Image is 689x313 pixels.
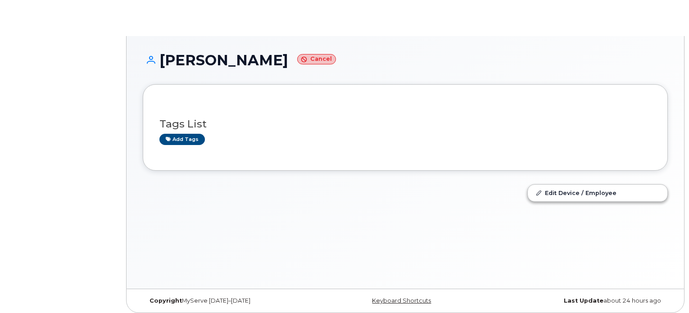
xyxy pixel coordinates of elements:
[564,297,603,304] strong: Last Update
[143,52,668,68] h1: [PERSON_NAME]
[143,297,318,304] div: MyServe [DATE]–[DATE]
[159,118,651,130] h3: Tags List
[150,297,182,304] strong: Copyright
[493,297,668,304] div: about 24 hours ago
[159,134,205,145] a: Add tags
[372,297,431,304] a: Keyboard Shortcuts
[297,54,336,64] small: Cancel
[528,185,667,201] a: Edit Device / Employee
